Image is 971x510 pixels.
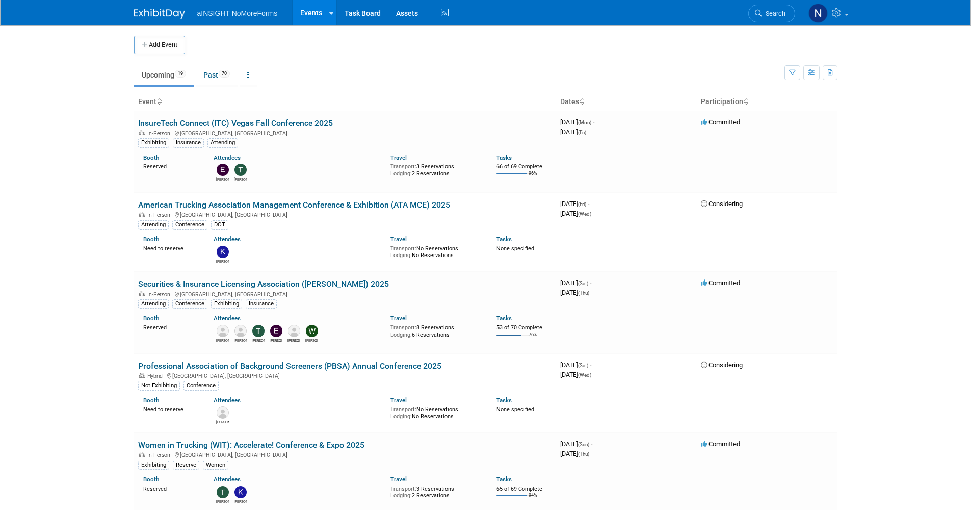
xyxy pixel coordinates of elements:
[217,164,229,176] img: Eric Guimond
[390,406,416,413] span: Transport:
[214,154,241,161] a: Attendees
[390,322,481,338] div: 8 Reservations 6 Reservations
[216,258,229,264] div: Kate Silvas
[560,118,594,126] span: [DATE]
[390,154,407,161] a: Travel
[134,65,194,85] a: Upcoming19
[496,315,512,322] a: Tasks
[270,325,282,337] img: Eric Guimond
[560,200,589,208] span: [DATE]
[560,371,591,378] span: [DATE]
[234,486,247,498] img: Kate Silvas
[143,315,159,322] a: Booth
[147,373,166,379] span: Hybrid
[219,70,230,78] span: 70
[138,118,333,128] a: InsureTech Connect (ITC) Vegas Fall Conference 2025
[578,442,589,447] span: (Sun)
[147,212,173,218] span: In-Person
[701,279,740,287] span: Committed
[560,279,591,287] span: [DATE]
[390,170,412,177] span: Lodging:
[288,325,300,337] img: Johnny Bitar
[560,450,589,457] span: [DATE]
[560,440,592,448] span: [DATE]
[390,486,416,492] span: Transport:
[697,93,837,111] th: Participation
[138,220,169,229] div: Attending
[390,331,412,338] span: Lodging:
[560,361,591,369] span: [DATE]
[578,130,586,135] span: (Fri)
[390,324,416,331] span: Transport:
[234,176,247,182] div: Teresa Papanicolaou
[496,324,552,331] div: 53 of 70 Complete
[183,381,219,390] div: Conference
[139,291,145,296] img: In-Person Event
[390,236,407,243] a: Travel
[390,476,407,483] a: Travel
[588,200,589,208] span: -
[496,476,512,483] a: Tasks
[147,130,173,137] span: In-Person
[217,325,229,337] img: Amanda Bellavance
[138,361,441,371] a: Professional Association of Background Screeners (PBSA) Annual Conference 2025
[496,163,552,170] div: 66 of 69 Complete
[207,138,238,147] div: Attending
[138,200,450,210] a: American Trucking Association Management Conference & Exhibition (ATA MCE) 2025
[217,246,229,258] img: Kate Silvas
[134,9,185,19] img: ExhibitDay
[138,381,180,390] div: Not Exhibiting
[143,243,199,252] div: Need to reserve
[701,440,740,448] span: Committed
[147,452,173,458] span: In-Person
[578,372,591,378] span: (Wed)
[762,10,785,17] span: Search
[556,93,697,111] th: Dates
[138,279,389,289] a: Securities & Insurance Licensing Association ([PERSON_NAME]) 2025
[234,325,247,337] img: Chrissy Basmagy
[578,290,589,296] span: (Thu)
[593,118,594,126] span: -
[214,236,241,243] a: Attendees
[246,299,277,309] div: Insurance
[529,493,537,506] td: 94%
[211,220,228,229] div: DOT
[743,97,748,106] a: Sort by Participation Type
[138,210,552,218] div: [GEOGRAPHIC_DATA], [GEOGRAPHIC_DATA]
[287,337,300,343] div: Johnny Bitar
[175,70,186,78] span: 19
[138,299,169,309] div: Attending
[217,406,229,419] img: Greg Kirsch
[390,483,481,499] div: 3 Reservations 2 Reservations
[591,440,592,448] span: -
[390,243,481,259] div: No Reservations No Reservations
[172,299,207,309] div: Conference
[138,450,552,458] div: [GEOGRAPHIC_DATA], [GEOGRAPHIC_DATA]
[173,461,199,470] div: Reserve
[234,337,247,343] div: Chrissy Basmagy
[748,5,795,22] a: Search
[578,201,586,207] span: (Fri)
[138,440,364,450] a: Women in Trucking (WIT): Accelerate! Conference & Expo 2025
[143,397,159,404] a: Booth
[143,236,159,243] a: Booth
[173,138,204,147] div: Insurance
[143,322,199,331] div: Reserved
[578,451,589,457] span: (Thu)
[143,483,199,493] div: Reserved
[214,397,241,404] a: Attendees
[217,486,229,498] img: Teresa Papanicolaou
[590,279,591,287] span: -
[390,397,407,404] a: Travel
[390,161,481,177] div: 3 Reservations 2 Reservations
[578,363,588,368] span: (Sat)
[496,236,512,243] a: Tasks
[134,36,185,54] button: Add Event
[496,245,534,252] span: None specified
[252,337,265,343] div: Teresa Papanicolaou
[306,325,318,337] img: Wilma Orozco
[138,138,169,147] div: Exhibiting
[216,498,229,504] div: Teresa Papanicolaou
[196,65,238,85] a: Past70
[214,315,241,322] a: Attendees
